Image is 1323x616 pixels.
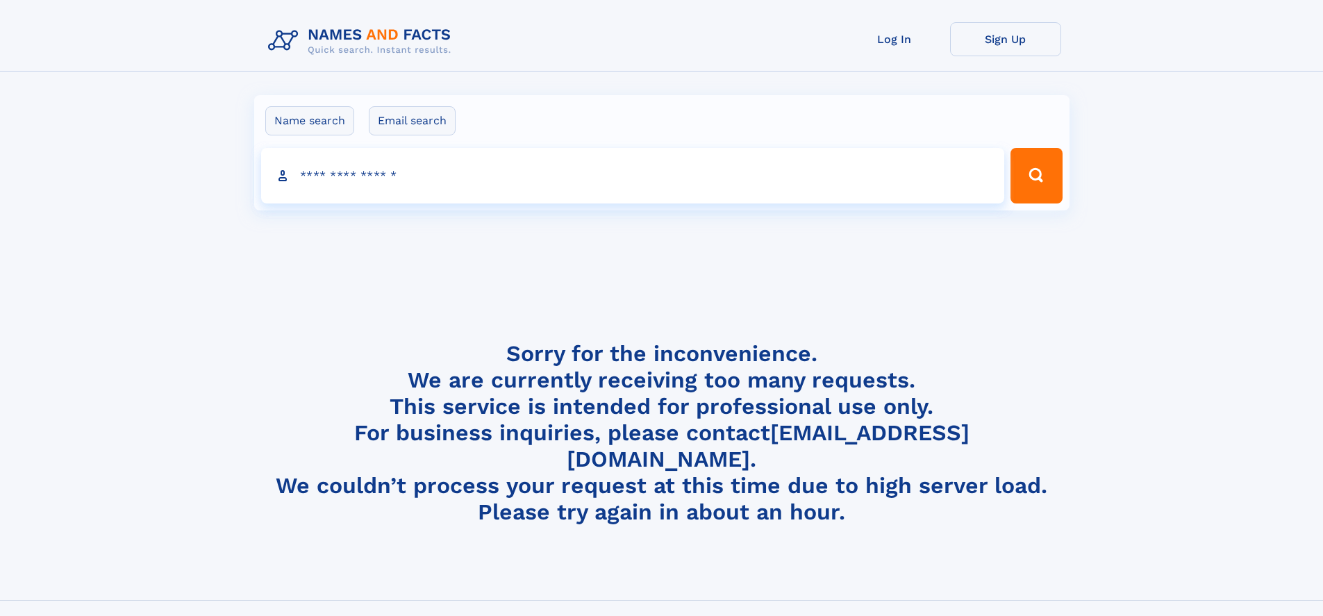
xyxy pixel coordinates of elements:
[1010,148,1062,203] button: Search Button
[263,340,1061,526] h4: Sorry for the inconvenience. We are currently receiving too many requests. This service is intend...
[263,22,463,60] img: Logo Names and Facts
[950,22,1061,56] a: Sign Up
[265,106,354,135] label: Name search
[839,22,950,56] a: Log In
[369,106,456,135] label: Email search
[567,419,970,472] a: [EMAIL_ADDRESS][DOMAIN_NAME]
[261,148,1005,203] input: search input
